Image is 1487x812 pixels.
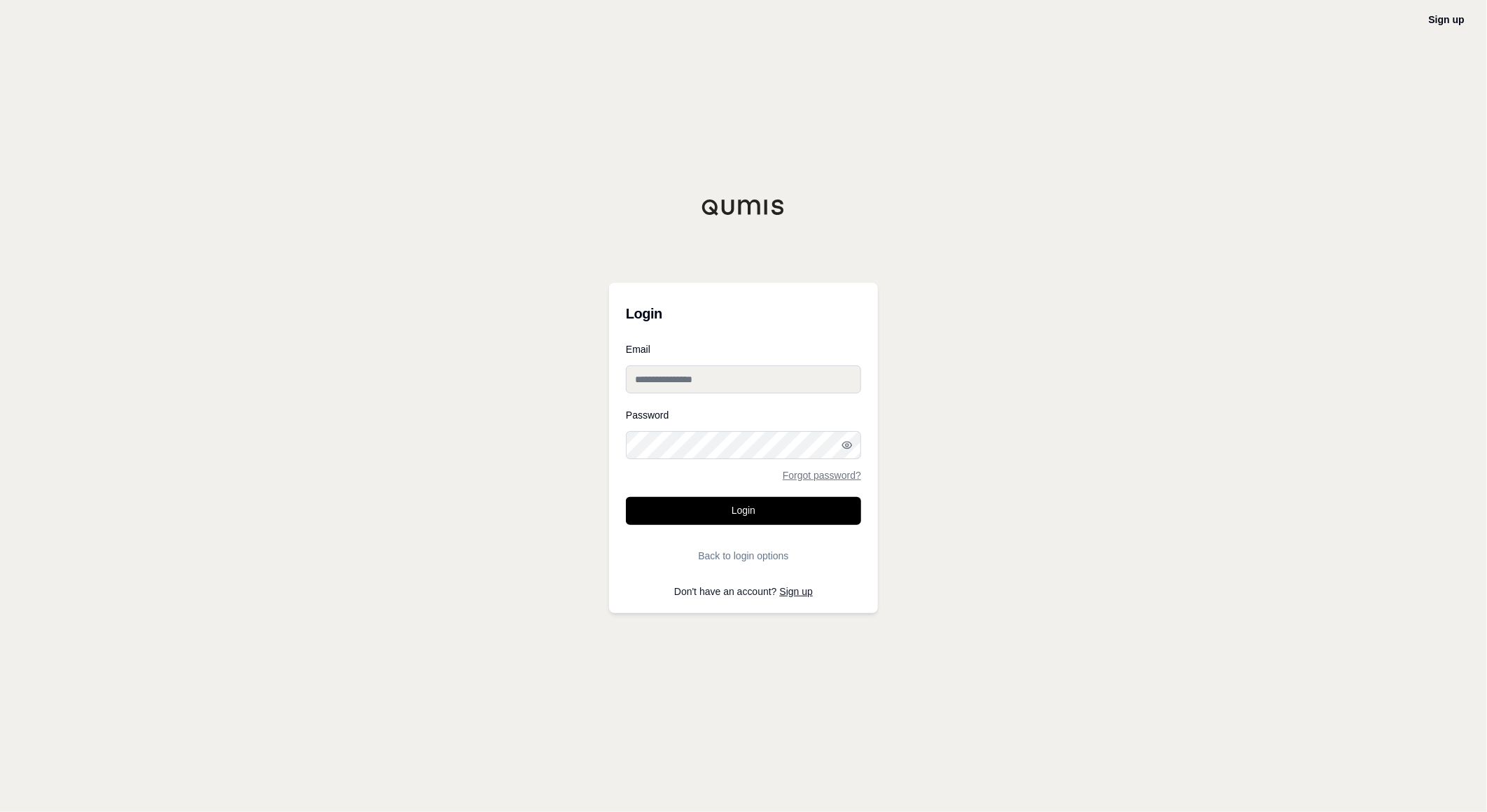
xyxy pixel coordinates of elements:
label: Password [626,410,861,420]
button: Login [626,497,861,525]
a: Sign up [780,586,813,597]
label: Email [626,344,861,354]
button: Back to login options [626,542,861,570]
a: Forgot password? [783,470,861,480]
h3: Login [626,300,861,328]
a: Sign up [1429,14,1465,25]
img: Qumis [701,199,786,216]
p: Don't have an account? [626,587,861,596]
